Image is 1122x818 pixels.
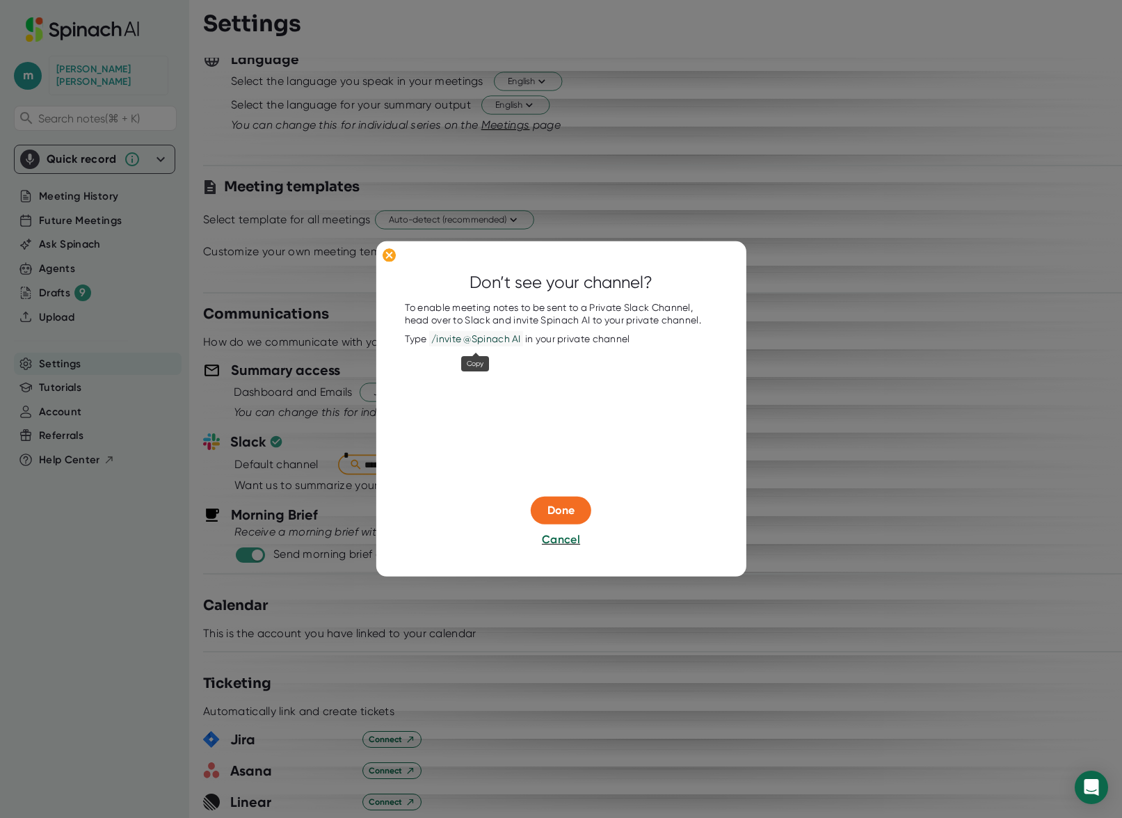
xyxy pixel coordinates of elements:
span: Cancel [542,533,580,546]
button: Done [531,497,591,524]
button: Cancel [542,531,580,548]
div: To enable meeting notes to be sent to a Private Slack Channel, head over to Slack and invite Spin... [405,302,718,326]
div: Open Intercom Messenger [1075,771,1108,804]
div: Type in your private channel [405,333,630,346]
div: Don’t see your channel? [470,270,652,295]
span: /invite @Spinach AI [429,331,523,346]
span: Done [547,504,575,517]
